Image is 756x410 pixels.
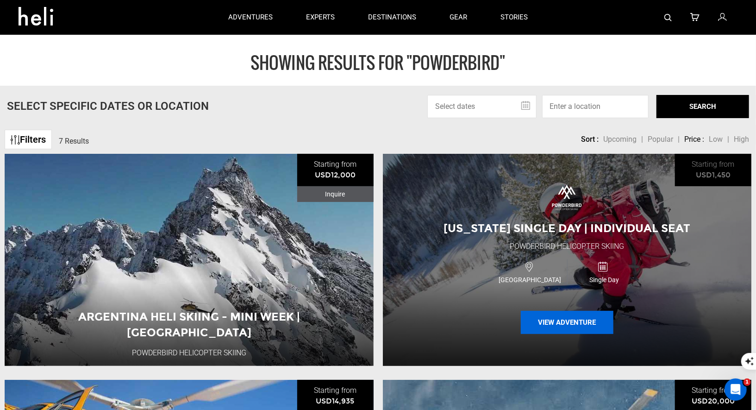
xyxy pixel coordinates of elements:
span: Single Day [570,275,638,284]
span: [GEOGRAPHIC_DATA] [493,275,567,284]
span: Popular [648,135,673,144]
p: adventures [228,13,273,22]
button: View Adventure [521,311,613,334]
span: 7 Results [59,137,89,145]
p: destinations [368,13,416,22]
li: | [678,134,680,145]
span: Low [709,135,723,144]
p: experts [306,13,335,22]
img: images [546,179,587,216]
a: Filters [5,130,52,150]
li: | [641,134,643,145]
input: Select dates [427,95,537,118]
img: btn-icon.svg [11,135,20,145]
iframe: Intercom live chat [725,378,747,401]
span: High [734,135,749,144]
span: [US_STATE] Single Day | Individual Seat [444,221,690,235]
li: Price : [684,134,704,145]
div: Powderbird Helicopter Skiing [510,241,624,252]
li: | [727,134,729,145]
p: Select Specific Dates Or Location [7,98,209,114]
input: Enter a location [542,95,649,118]
button: SEARCH [656,95,749,118]
li: Sort : [581,134,599,145]
span: Upcoming [603,135,637,144]
img: search-bar-icon.svg [664,14,672,21]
